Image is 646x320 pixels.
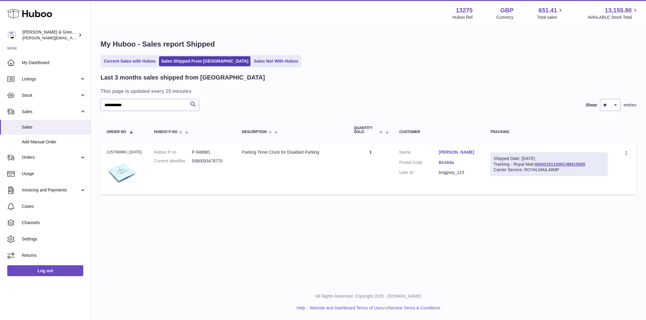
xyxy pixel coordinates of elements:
span: Invoicing and Payments [22,187,80,193]
a: Sales Shipped From [GEOGRAPHIC_DATA] [159,56,250,66]
div: Carrier Service: ROYALMAIL48MP [494,167,604,173]
span: Huboo P no [154,130,177,134]
span: 651.41 [538,6,557,15]
span: entries [624,102,636,108]
img: $_57.JPG [107,157,137,187]
span: Stock [22,93,80,98]
dd: P-948981 [192,149,230,155]
a: Help [296,305,305,310]
h3: This page is updated every 15 minutes [101,88,635,94]
a: Current Sales with Huboo [102,56,158,66]
span: Orders [22,155,80,160]
div: Tracking [490,130,608,134]
label: Show [586,102,597,108]
div: 125768896 | [DATE] [107,149,142,155]
span: Sales [22,109,80,115]
dt: Huboo P no [154,149,192,155]
span: Sales [22,124,86,130]
div: Customer [399,130,478,134]
a: 13,155.80 AVAILABLE Stock Total [588,6,639,20]
div: Shipped Date: [DATE] [494,156,604,162]
dt: User Id [399,170,439,175]
a: Bn16da [439,160,478,165]
div: Parking Timer Clock for Disabled Parking [242,149,342,155]
h2: Last 3 months sales shipped from [GEOGRAPHIC_DATA] [101,73,265,82]
a: 651.41 Total sales [537,6,564,20]
span: Quantity Sold [354,126,378,134]
strong: 13275 [456,6,473,15]
span: Total sales [537,15,564,20]
a: 400431911000C4B815805 [534,162,585,167]
span: Order No [107,130,126,134]
td: 1 [348,143,393,194]
span: Listings [22,76,80,82]
a: [PERSON_NAME] [439,149,478,155]
div: Tracking - Royal Mail: [490,152,608,176]
span: My Dashboard [22,60,86,66]
span: [PERSON_NAME][EMAIL_ADDRESS][DOMAIN_NAME] [22,35,121,40]
dt: Name [399,149,439,157]
span: Returns [22,253,86,258]
strong: GBP [500,6,513,15]
h1: My Huboo - Sales report Shipped [101,39,636,49]
li: and [308,305,440,311]
a: Sales Not With Huboo [252,56,300,66]
span: Cases [22,204,86,209]
img: ellen@bluebadgecompany.co.uk [7,31,16,40]
span: AVAILABLE Stock Total [588,15,639,20]
span: Settings [22,236,86,242]
div: Currency [496,15,514,20]
span: 13,155.80 [605,6,632,15]
dd: briggsey_123 [439,170,478,175]
dt: Current identifier [154,158,192,164]
span: Usage [22,171,86,177]
span: Description [242,130,267,134]
span: Add Manual Order [22,139,86,145]
a: Log out [7,265,83,276]
p: All Rights Reserved. Copyright 2025 - [DOMAIN_NAME] [96,293,641,299]
dt: Postal Code [399,160,439,167]
a: Service Terms & Conditions [388,305,440,310]
span: Channels [22,220,86,226]
a: Website and Dashboard Terms of Use [310,305,381,310]
div: Huboo Ref [452,15,473,20]
dd: 5060053478770 [192,158,230,164]
div: [PERSON_NAME] & Green Ltd [22,29,77,41]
